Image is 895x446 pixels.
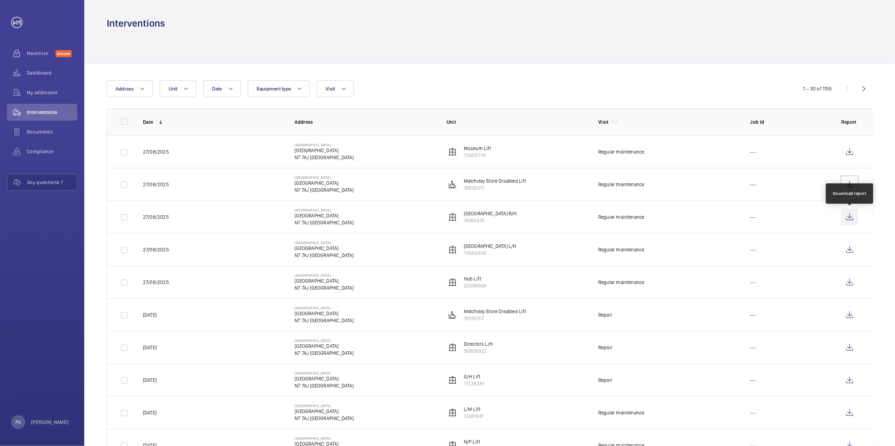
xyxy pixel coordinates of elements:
button: Address [107,80,153,97]
p: [GEOGRAPHIC_DATA] [295,338,354,343]
p: --- [750,409,756,416]
p: N7 7AJ [GEOGRAPHIC_DATA] [295,252,354,259]
div: Regular maintenance [598,214,644,221]
span: Dashboard [27,69,77,76]
p: [GEOGRAPHIC_DATA] [295,404,354,408]
img: elevator.svg [448,343,457,352]
p: Hub Lift [464,275,487,282]
div: Repair [598,344,612,351]
p: [GEOGRAPHIC_DATA] [295,273,354,277]
p: [PERSON_NAME] [31,419,69,426]
div: Regular maintenance [598,246,644,253]
p: [DATE] [143,344,157,351]
p: [GEOGRAPHIC_DATA] [295,436,354,440]
div: Repair [598,377,612,384]
div: Regular maintenance [598,148,644,155]
div: Regular maintenance [598,409,644,416]
p: [DATE] [143,409,157,416]
p: N7 7AJ [GEOGRAPHIC_DATA] [295,154,354,161]
p: 27/08/2025 [143,214,169,221]
p: --- [750,214,756,221]
p: [GEOGRAPHIC_DATA] [295,375,354,382]
div: 1 – 30 of 1155 [803,85,832,92]
p: 76160619 [464,217,517,224]
p: [GEOGRAPHIC_DATA] R/H [464,210,517,217]
div: Download report [833,190,867,197]
p: [GEOGRAPHIC_DATA] [295,343,354,350]
p: [GEOGRAPHIC_DATA] [295,310,354,317]
p: 18939317 [464,315,526,322]
p: Directors L/H [464,340,493,347]
p: Visit [598,119,609,126]
p: [GEOGRAPHIC_DATA] [295,180,354,187]
p: --- [750,279,756,286]
p: Date [143,119,153,126]
p: [GEOGRAPHIC_DATA] [295,371,354,375]
p: 18939317 [464,184,526,191]
span: Documents [27,128,77,135]
span: Compliance [27,148,77,155]
img: elevator.svg [448,376,457,384]
p: G/H Lift [464,373,484,380]
p: Museum Lift [464,145,491,152]
p: [GEOGRAPHIC_DATA] [295,408,354,415]
p: N7 7AJ [GEOGRAPHIC_DATA] [295,317,354,324]
p: 90808922 [464,347,493,354]
span: Date [212,86,222,92]
p: PK [15,419,21,426]
p: 27/08/2025 [143,279,169,286]
p: --- [750,148,756,155]
p: 27/08/2025 [143,181,169,188]
h1: Interventions [107,17,165,30]
span: Interventions [27,109,77,116]
button: Visit [317,80,354,97]
p: [GEOGRAPHIC_DATA] L/H [464,243,516,250]
p: --- [750,311,756,318]
p: --- [750,344,756,351]
p: [GEOGRAPHIC_DATA] [295,208,354,212]
button: Date [203,80,241,97]
p: 70420776 [464,152,491,159]
p: N7 7AJ [GEOGRAPHIC_DATA] [295,350,354,357]
span: My addresses [27,89,77,96]
p: [GEOGRAPHIC_DATA] [295,175,354,180]
p: 27/08/2025 [143,148,169,155]
p: Matchday Store Disabled Lift [464,308,526,315]
button: Unit [160,80,196,97]
p: Matchday Store Disabled Lift [464,177,526,184]
p: N7 7AJ [GEOGRAPHIC_DATA] [295,219,354,226]
p: N7 7AJ [GEOGRAPHIC_DATA] [295,284,354,291]
img: platform_lift.svg [448,180,457,189]
img: elevator.svg [448,213,457,221]
p: 70550836 [464,250,516,257]
span: Discover [55,50,72,57]
p: Job Id [750,119,830,126]
p: [GEOGRAPHIC_DATA] [295,241,354,245]
p: [GEOGRAPHIC_DATA] [295,147,354,154]
img: elevator.svg [448,278,457,286]
p: 27/08/2025 [143,246,169,253]
img: elevator.svg [448,408,457,417]
p: --- [750,377,756,384]
p: 20089848 [464,282,487,289]
p: [DATE] [143,311,157,318]
p: [GEOGRAPHIC_DATA] [295,212,354,219]
p: Report [841,119,858,126]
img: elevator.svg [448,245,457,254]
p: 12681841 [464,413,483,420]
p: [DATE] [143,377,157,384]
p: N7 7AJ [GEOGRAPHIC_DATA] [295,415,354,422]
p: Unit [447,119,587,126]
p: N7 7AJ [GEOGRAPHIC_DATA] [295,382,354,389]
p: N7 7AJ [GEOGRAPHIC_DATA] [295,187,354,194]
p: --- [750,246,756,253]
p: L/M Lift [464,406,483,413]
span: Equipment type [257,86,291,92]
span: Visit [325,86,335,92]
div: Repair [598,311,612,318]
p: --- [750,181,756,188]
span: Any questions ? [27,179,77,186]
span: Unit [169,86,178,92]
p: N/P Lift [464,438,486,445]
p: [GEOGRAPHIC_DATA] [295,306,354,310]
